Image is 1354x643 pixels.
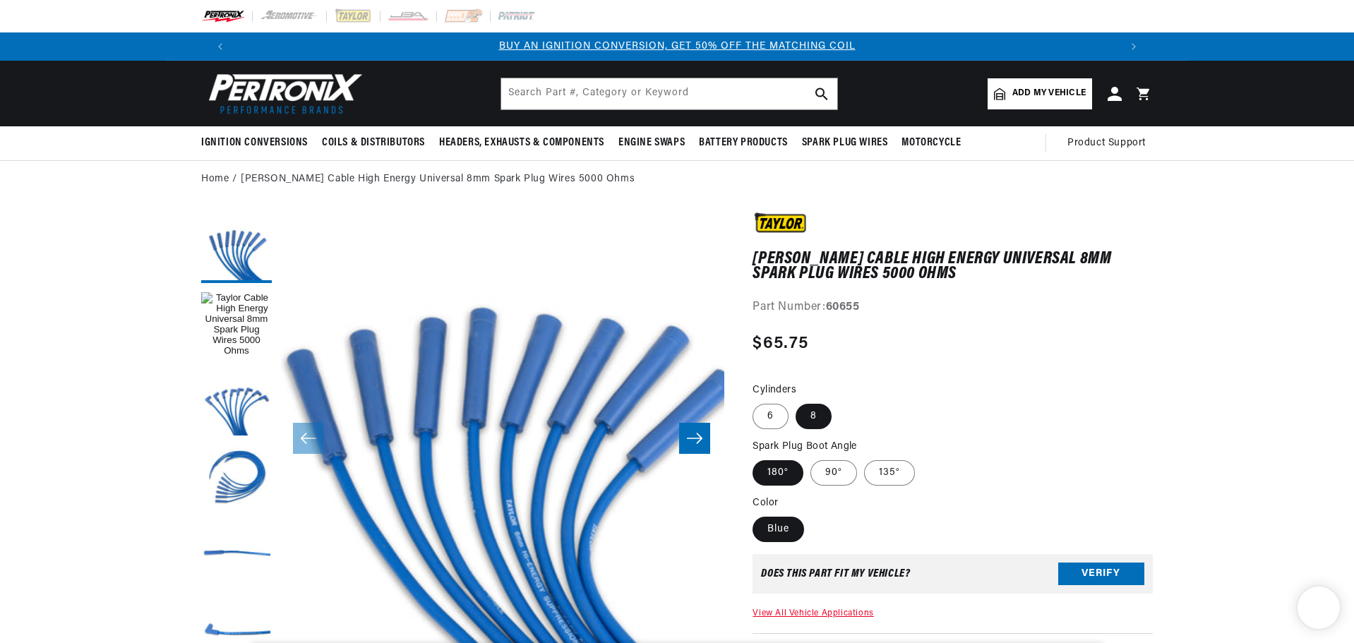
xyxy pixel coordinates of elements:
label: 6 [753,404,789,429]
span: Product Support [1067,136,1146,151]
span: Coils & Distributors [322,136,425,150]
legend: Color [753,495,779,510]
div: 1 of 3 [234,39,1120,54]
div: Part Number: [753,299,1153,317]
button: Verify [1058,563,1144,585]
label: 135° [864,460,915,486]
span: Ignition Conversions [201,136,308,150]
span: Engine Swaps [618,136,685,150]
label: 8 [796,404,832,429]
a: BUY AN IGNITION CONVERSION, GET 50% OFF THE MATCHING COIL [499,41,856,52]
input: Search Part #, Category or Keyword [501,78,837,109]
a: View All Vehicle Applications [753,609,873,618]
button: Slide left [293,423,324,454]
summary: Battery Products [692,126,795,160]
a: Add my vehicle [988,78,1092,109]
summary: Motorcycle [894,126,968,160]
label: Blue [753,517,804,542]
span: $65.75 [753,331,808,356]
span: Motorcycle [901,136,961,150]
button: Load image 4 in gallery view [201,523,272,594]
slideshow-component: Translation missing: en.sections.announcements.announcement_bar [166,32,1188,61]
button: Load image 1 in gallery view [201,290,272,361]
a: [PERSON_NAME] Cable High Energy Universal 8mm Spark Plug Wires 5000 Ohms [241,172,635,187]
button: search button [806,78,837,109]
div: Does This part fit My vehicle? [761,568,910,579]
h1: [PERSON_NAME] Cable High Energy Universal 8mm Spark Plug Wires 5000 Ohms [753,252,1153,281]
summary: Headers, Exhausts & Components [432,126,611,160]
button: Translation missing: en.sections.announcements.previous_announcement [206,32,234,61]
span: Spark Plug Wires [802,136,888,150]
summary: Ignition Conversions [201,126,315,160]
a: Home [201,172,229,187]
button: Translation missing: en.sections.announcements.next_announcement [1120,32,1148,61]
summary: Spark Plug Wires [795,126,895,160]
span: Battery Products [699,136,788,150]
summary: Engine Swaps [611,126,692,160]
span: Add my vehicle [1012,87,1086,100]
button: Load image 10 in gallery view [201,212,272,283]
button: Slide right [679,423,710,454]
img: Pertronix [201,69,364,118]
summary: Product Support [1067,126,1153,160]
legend: Cylinders [753,383,798,397]
legend: Spark Plug Boot Angle [753,439,858,454]
label: 90° [810,460,857,486]
label: 180° [753,460,803,486]
summary: Coils & Distributors [315,126,432,160]
button: Load image 3 in gallery view [201,445,272,516]
nav: breadcrumbs [201,172,1153,187]
div: Announcement [234,39,1120,54]
span: Headers, Exhausts & Components [439,136,604,150]
strong: 60655 [826,301,860,313]
button: Load image 2 in gallery view [201,368,272,438]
